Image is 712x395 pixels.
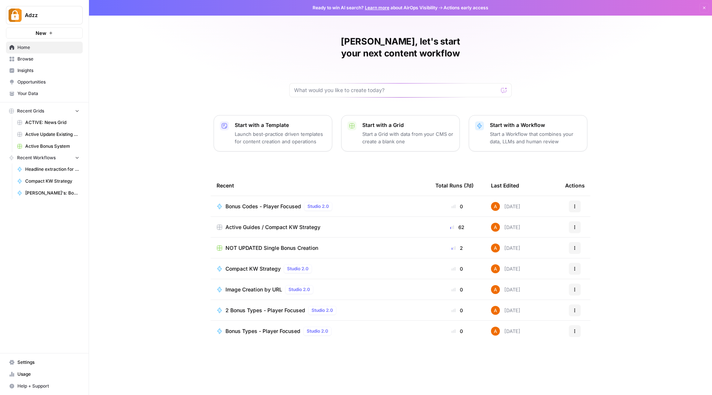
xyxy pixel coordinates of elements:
a: Browse [6,53,83,65]
div: Actions [565,175,585,196]
span: ACTIVE: News Grid [25,119,79,126]
a: 2 Bonus Types - Player FocusedStudio 2.0 [217,306,423,315]
a: Active Guides / Compact KW Strategy [217,223,423,231]
div: [DATE] [491,244,520,252]
p: Launch best-practice driven templates for content creation and operations [235,130,326,145]
button: Start with a TemplateLaunch best-practice driven templates for content creation and operations [214,115,332,151]
a: Image Creation by URLStudio 2.0 [217,285,423,294]
a: ACTIVE: News Grid [14,117,83,128]
span: Your Data [17,90,79,97]
span: 2 Bonus Types - Player Focused [225,307,305,314]
div: [DATE] [491,223,520,232]
div: Last Edited [491,175,519,196]
span: Actions early access [444,4,488,11]
span: Studio 2.0 [287,265,309,272]
div: [DATE] [491,306,520,315]
button: Recent Workflows [6,152,83,163]
button: Start with a WorkflowStart a Workflow that combines your data, LLMs and human review [469,115,587,151]
span: Browse [17,56,79,62]
a: Active Bonus System [14,140,83,152]
a: Learn more [365,5,389,10]
a: Usage [6,368,83,380]
span: Active Bonus System [25,143,79,150]
span: Bonus Types - Player Focused [225,327,300,335]
span: Home [17,44,79,51]
button: Start with a GridStart a Grid with data from your CMS or create a blank one [341,115,460,151]
a: Compact KW Strategy [14,175,83,187]
span: NOT UPDATED Single Bonus Creation [225,244,318,252]
a: Compact KW StrategyStudio 2.0 [217,264,423,273]
span: Recent Grids [17,108,44,114]
button: Workspace: Adzz [6,6,83,25]
button: Recent Grids [6,105,83,117]
span: Studio 2.0 [311,307,333,314]
a: NOT UPDATED Single Bonus Creation [217,244,423,252]
span: Insights [17,67,79,74]
a: Bonus Codes - Player FocusedStudio 2.0 [217,202,423,211]
img: 1uqwqwywk0hvkeqipwlzjk5gjbnq [491,244,500,252]
div: 0 [435,307,479,314]
p: Start a Grid with data from your CMS or create a blank one [362,130,454,145]
p: Start with a Grid [362,121,454,129]
span: Recent Workflows [17,154,56,161]
p: Start a Workflow that combines your data, LLMs and human review [490,130,581,145]
a: Active Update Existing Post [14,128,83,140]
h1: [PERSON_NAME], let's start your next content workflow [289,36,512,59]
p: Start with a Template [235,121,326,129]
img: 1uqwqwywk0hvkeqipwlzjk5gjbnq [491,202,500,211]
div: 0 [435,286,479,293]
div: Total Runs (7d) [435,175,474,196]
div: [DATE] [491,202,520,211]
div: [DATE] [491,327,520,336]
div: 2 [435,244,479,252]
span: Opportunities [17,79,79,85]
span: [PERSON_NAME]'s: Bonuses Search [25,190,79,196]
a: Headline extraction for grid [14,163,83,175]
img: 1uqwqwywk0hvkeqipwlzjk5gjbnq [491,264,500,273]
div: 0 [435,203,479,210]
div: 0 [435,265,479,272]
span: Ready to win AI search? about AirOps Visibility [313,4,438,11]
p: Start with a Workflow [490,121,581,129]
div: 0 [435,327,479,335]
button: Help + Support [6,380,83,392]
a: Home [6,42,83,53]
div: 62 [435,223,479,231]
div: [DATE] [491,285,520,294]
img: Adzz Logo [9,9,22,22]
input: What would you like to create today? [294,86,498,94]
span: Settings [17,359,79,366]
span: Studio 2.0 [289,286,310,293]
span: Adzz [25,12,70,19]
img: 1uqwqwywk0hvkeqipwlzjk5gjbnq [491,285,500,294]
span: Usage [17,371,79,378]
a: Opportunities [6,76,83,88]
div: Recent [217,175,423,196]
span: Active Update Existing Post [25,131,79,138]
a: Insights [6,65,83,76]
a: Settings [6,356,83,368]
a: Your Data [6,88,83,99]
a: Bonus Types - Player FocusedStudio 2.0 [217,327,423,336]
img: 1uqwqwywk0hvkeqipwlzjk5gjbnq [491,306,500,315]
img: 1uqwqwywk0hvkeqipwlzjk5gjbnq [491,327,500,336]
span: New [36,29,46,37]
span: Image Creation by URL [225,286,282,293]
div: [DATE] [491,264,520,273]
span: Studio 2.0 [307,203,329,210]
img: 1uqwqwywk0hvkeqipwlzjk5gjbnq [491,223,500,232]
span: Compact KW Strategy [25,178,79,185]
span: Compact KW Strategy [225,265,281,272]
button: New [6,27,83,39]
span: Bonus Codes - Player Focused [225,203,301,210]
a: [PERSON_NAME]'s: Bonuses Search [14,187,83,199]
span: Active Guides / Compact KW Strategy [225,223,320,231]
span: Help + Support [17,383,79,389]
span: Headline extraction for grid [25,166,79,173]
span: Studio 2.0 [307,328,328,334]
